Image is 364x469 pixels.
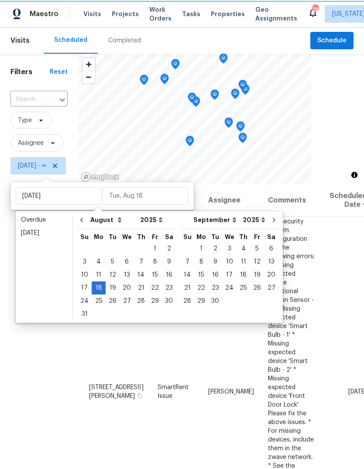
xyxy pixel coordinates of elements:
[18,213,70,318] ul: Date picker shortcuts
[185,136,194,149] div: Map marker
[310,32,354,50] button: Schedule
[222,256,237,268] div: 10
[268,211,281,229] button: Go to next month
[208,242,222,255] div: Tue Sep 02 2025
[162,294,176,308] div: Sat Aug 30 2025
[208,268,222,281] div: Tue Sep 16 2025
[250,256,264,268] div: 12
[250,281,264,294] div: Fri Sep 26 2025
[250,269,264,281] div: 19
[255,5,297,23] span: Geo Assignments
[106,294,120,308] div: Tue Aug 26 2025
[148,281,162,294] div: Fri Aug 22 2025
[134,295,148,307] div: 28
[171,59,180,72] div: Map marker
[120,255,134,268] div: Wed Aug 06 2025
[82,58,95,71] button: Zoom in
[194,243,208,255] div: 1
[239,234,247,240] abbr: Thursday
[183,234,192,240] abbr: Sunday
[194,294,208,308] div: Mon Sep 29 2025
[108,36,141,45] div: Completed
[134,256,148,268] div: 7
[250,282,264,294] div: 26
[264,281,278,294] div: Sat Sep 27 2025
[50,68,68,76] div: Reset
[106,269,120,281] div: 12
[192,96,200,110] div: Map marker
[106,256,120,268] div: 5
[54,36,87,45] div: Scheduled
[250,255,264,268] div: Fri Sep 12 2025
[236,121,245,135] div: Map marker
[231,89,240,102] div: Map marker
[56,94,69,106] button: Open
[238,80,247,93] div: Map marker
[180,255,194,268] div: Sun Sep 07 2025
[194,268,208,281] div: Mon Sep 15 2025
[148,242,162,255] div: Fri Aug 01 2025
[122,234,132,240] abbr: Wednesday
[134,268,148,281] div: Thu Aug 14 2025
[254,234,260,240] abbr: Friday
[77,308,92,320] div: 31
[194,269,208,281] div: 15
[241,84,250,98] div: Map marker
[211,10,245,18] span: Properties
[264,243,278,255] div: 6
[237,282,250,294] div: 25
[194,282,208,294] div: 22
[21,216,67,224] div: Overdue
[92,282,106,294] div: 18
[134,255,148,268] div: Thu Aug 07 2025
[225,234,234,240] abbr: Wednesday
[264,269,278,281] div: 20
[237,269,250,281] div: 18
[194,281,208,294] div: Mon Sep 22 2025
[312,5,318,14] div: 38
[264,255,278,268] div: Sat Sep 13 2025
[201,185,261,216] th: Assignee
[162,282,176,294] div: 23
[152,234,158,240] abbr: Friday
[250,243,264,255] div: 5
[88,213,138,226] select: Month
[219,53,228,67] div: Map marker
[222,242,237,255] div: Wed Sep 03 2025
[160,74,169,87] div: Map marker
[180,294,194,308] div: Sun Sep 28 2025
[208,281,222,294] div: Tue Sep 23 2025
[120,269,134,281] div: 13
[89,384,144,399] span: [STREET_ADDRESS][PERSON_NAME]
[120,294,134,308] div: Wed Aug 27 2025
[162,295,176,307] div: 30
[134,294,148,308] div: Thu Aug 28 2025
[240,213,268,226] select: Year
[148,256,162,268] div: 8
[261,185,323,216] th: Comments
[92,269,106,281] div: 11
[238,133,247,146] div: Map marker
[222,281,237,294] div: Wed Sep 24 2025
[180,281,194,294] div: Sun Sep 21 2025
[77,282,92,294] div: 17
[180,256,194,268] div: 7
[18,161,46,170] span: [DATE] - ∞
[77,281,92,294] div: Sun Aug 17 2025
[138,213,165,226] select: Year
[208,295,222,307] div: 30
[222,255,237,268] div: Wed Sep 10 2025
[10,93,43,106] input: Search for an address...
[208,243,222,255] div: 2
[18,139,44,147] span: Assignee
[148,282,162,294] div: 22
[222,269,237,281] div: 17
[92,295,106,307] div: 25
[120,256,134,268] div: 6
[237,256,250,268] div: 11
[191,213,240,226] select: Month
[80,234,89,240] abbr: Sunday
[165,234,173,240] abbr: Saturday
[194,255,208,268] div: Mon Sep 08 2025
[250,268,264,281] div: Fri Sep 19 2025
